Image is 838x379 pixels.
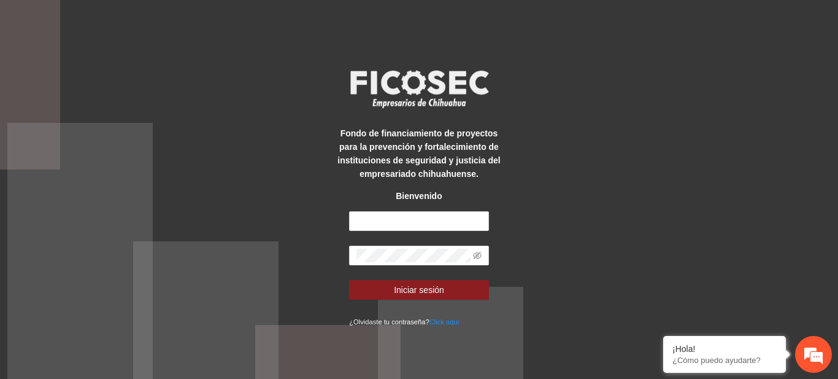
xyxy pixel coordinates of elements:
span: eye-invisible [473,251,482,260]
div: ¡Hola! [672,344,777,354]
p: ¿Cómo puedo ayudarte? [672,356,777,365]
strong: Fondo de financiamiento de proyectos para la prevención y fortalecimiento de instituciones de seg... [337,128,500,179]
strong: Bienvenido [396,191,442,201]
a: Click aqui [429,318,459,326]
button: Iniciar sesión [349,280,489,300]
small: ¿Olvidaste tu contraseña? [349,318,459,326]
img: logo [342,66,496,112]
span: Iniciar sesión [394,283,444,297]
